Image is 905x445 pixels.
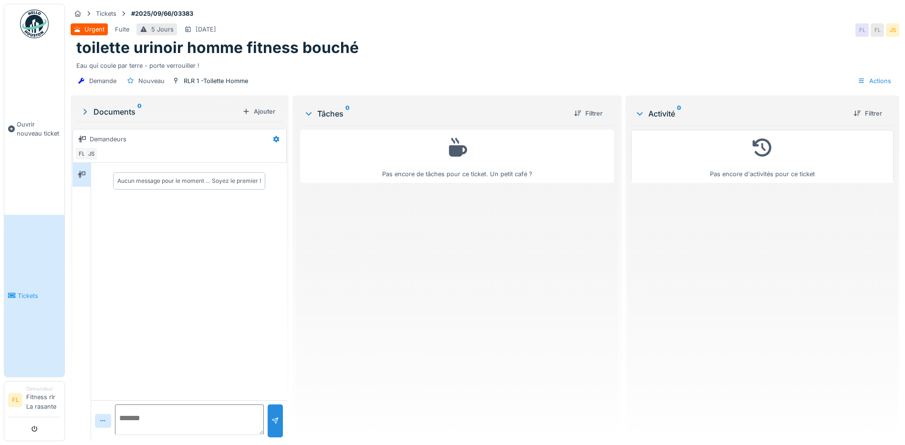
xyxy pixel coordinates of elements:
div: Demandeurs [90,135,126,144]
sup: 0 [345,108,350,119]
div: Demande [89,76,116,85]
strong: #2025/09/66/03383 [127,9,197,18]
img: Badge_color-CXgf-gQk.svg [20,10,49,38]
div: JS [886,23,899,37]
div: Fuite [115,25,129,34]
span: Tickets [18,291,61,300]
div: FL [75,147,88,160]
a: Tickets [4,215,64,377]
div: Demandeur [26,385,61,392]
a: FL DemandeurFitness rlr La rasante [8,385,61,417]
div: 5 Jours [151,25,174,34]
div: FL [855,23,869,37]
span: Ouvrir nouveau ticket [17,120,61,138]
div: Actions [853,74,895,88]
li: Fitness rlr La rasante [26,385,61,415]
div: Tâches [304,108,566,119]
div: Tickets [96,9,116,18]
div: Urgent [84,25,104,34]
div: FL [871,23,884,37]
div: RLR 1 -Toilette Homme [184,76,248,85]
div: Activité [635,108,846,119]
sup: 0 [137,106,142,117]
div: [DATE] [196,25,216,34]
div: Filtrer [850,107,886,120]
li: FL [8,393,22,407]
div: Documents [80,106,239,117]
div: Aucun message pour le moment … Soyez le premier ! [117,177,261,185]
h1: toilette urinoir homme fitness bouché [76,39,359,57]
div: Nouveau [138,76,165,85]
div: Eau qui coule par terre - porte verrouiller ! [76,57,894,70]
div: Filtrer [570,107,606,120]
div: Ajouter [239,105,279,118]
div: Pas encore de tâches pour ce ticket. Un petit café ? [306,134,608,179]
a: Ouvrir nouveau ticket [4,43,64,215]
div: Pas encore d'activités pour ce ticket [637,134,887,179]
sup: 0 [677,108,681,119]
div: JS [84,147,98,160]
